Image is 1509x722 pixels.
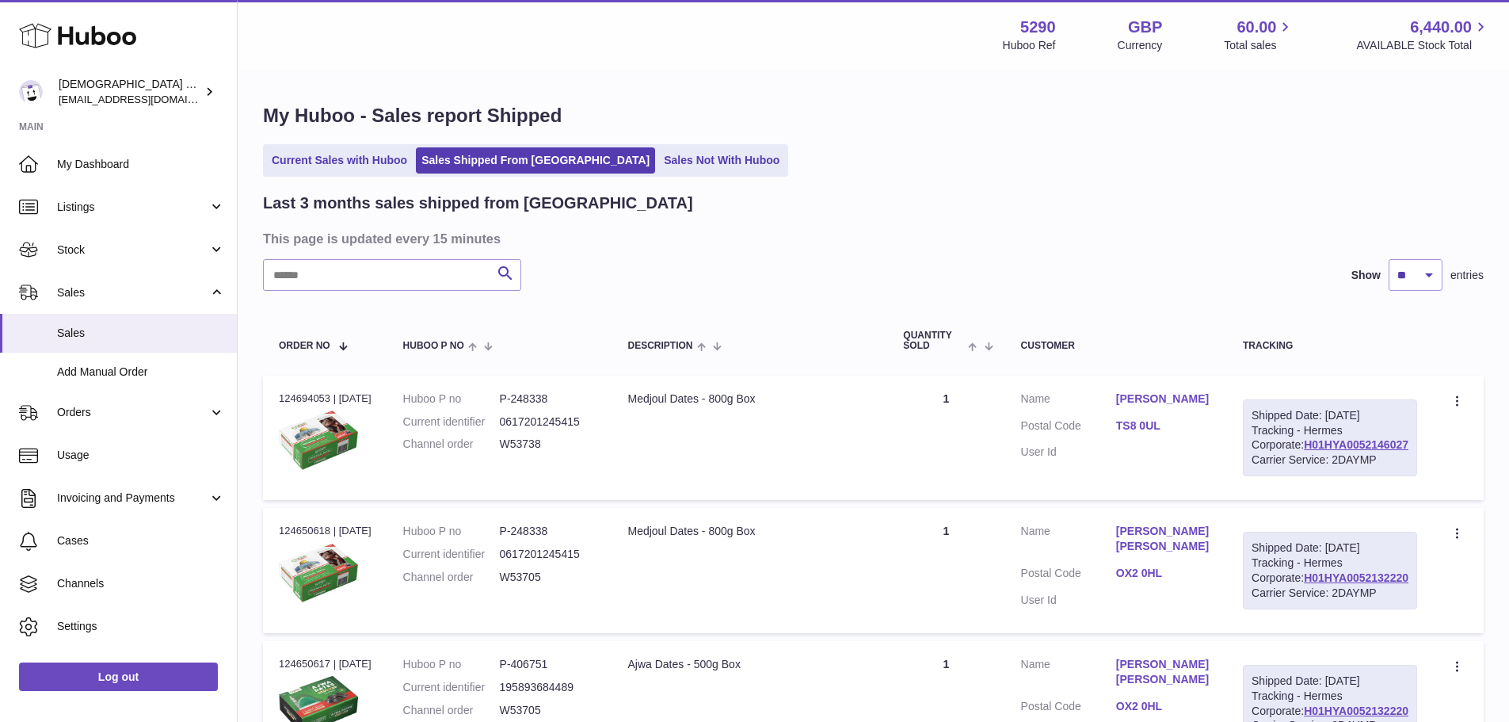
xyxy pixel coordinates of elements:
span: Total sales [1224,38,1294,53]
strong: GBP [1128,17,1162,38]
a: Current Sales with Huboo [266,147,413,174]
a: Sales Not With Huboo [658,147,785,174]
dt: Huboo P no [403,392,500,407]
a: [PERSON_NAME] [1116,392,1211,407]
div: Currency [1118,38,1163,53]
span: Orders [57,405,208,420]
div: Huboo Ref [1003,38,1056,53]
img: 52901644521444.png [279,411,358,469]
dt: Current identifier [403,547,500,562]
div: Medjoul Dates - 800g Box [627,392,871,407]
a: H01HYA0052132220 [1304,571,1408,584]
dd: 0617201245415 [500,414,596,430]
span: My Dashboard [57,157,225,172]
div: Ajwa Dates - 500g Box [627,657,871,672]
span: [EMAIL_ADDRESS][DOMAIN_NAME] [59,93,233,105]
div: Shipped Date: [DATE] [1252,541,1408,556]
label: Show [1351,268,1381,283]
a: H01HYA0052146027 [1304,438,1408,451]
dt: Current identifier [403,414,500,430]
span: Invoicing and Payments [57,491,208,506]
div: Shipped Date: [DATE] [1252,408,1408,423]
a: 6,440.00 AVAILABLE Stock Total [1356,17,1490,53]
a: [PERSON_NAME] [PERSON_NAME] [1116,657,1211,687]
dd: P-248338 [500,392,596,407]
a: TS8 0UL [1116,418,1211,434]
div: Tracking [1243,341,1417,351]
a: OX2 0HL [1116,699,1211,714]
div: Tracking - Hermes Corporate: [1243,399,1417,477]
img: 52901644521444.png [279,544,358,602]
span: 60.00 [1237,17,1276,38]
dd: 0617201245415 [500,547,596,562]
a: [PERSON_NAME] [PERSON_NAME] [1116,524,1211,554]
dt: Postal Code [1021,418,1116,437]
dt: Huboo P no [403,524,500,539]
dt: Postal Code [1021,699,1116,718]
dd: P-406751 [500,657,596,672]
dt: Name [1021,392,1116,411]
dt: Huboo P no [403,657,500,672]
dd: W53738 [500,437,596,452]
span: Settings [57,619,225,634]
dt: User Id [1021,445,1116,460]
a: Log out [19,663,218,691]
div: [DEMOGRAPHIC_DATA] Charity [59,77,201,107]
div: Carrier Service: 2DAYMP [1252,586,1408,601]
div: Shipped Date: [DATE] [1252,674,1408,689]
div: Tracking - Hermes Corporate: [1243,532,1417,609]
span: entries [1450,268,1484,283]
span: AVAILABLE Stock Total [1356,38,1490,53]
span: Stock [57,243,208,258]
span: 6,440.00 [1410,17,1472,38]
td: 1 [887,376,1004,501]
a: Sales Shipped From [GEOGRAPHIC_DATA] [416,147,655,174]
img: info@muslimcharity.org.uk [19,80,43,104]
div: 124694053 | [DATE] [279,392,372,406]
span: Usage [57,448,225,463]
dt: Channel order [403,570,500,585]
dt: User Id [1021,593,1116,608]
a: OX2 0HL [1116,566,1211,581]
span: Add Manual Order [57,365,225,380]
h2: Last 3 months sales shipped from [GEOGRAPHIC_DATA] [263,193,693,214]
div: Carrier Service: 2DAYMP [1252,453,1408,468]
dd: 195893684489 [500,680,596,695]
dt: Postal Code [1021,566,1116,585]
span: Huboo P no [403,341,464,351]
div: Medjoul Dates - 800g Box [627,524,871,539]
span: Listings [57,200,208,215]
a: 60.00 Total sales [1224,17,1294,53]
span: Description [627,341,692,351]
dt: Channel order [403,703,500,718]
span: Order No [279,341,330,351]
div: 124650617 | [DATE] [279,657,372,671]
span: Cases [57,533,225,548]
div: 124650618 | [DATE] [279,524,372,538]
strong: 5290 [1020,17,1056,38]
div: Customer [1021,341,1211,351]
dt: Name [1021,657,1116,691]
span: Sales [57,326,225,341]
h3: This page is updated every 15 minutes [263,230,1480,247]
dt: Name [1021,524,1116,558]
dd: W53705 [500,570,596,585]
dd: P-248338 [500,524,596,539]
span: Sales [57,285,208,300]
dt: Current identifier [403,680,500,695]
h1: My Huboo - Sales report Shipped [263,103,1484,128]
dd: W53705 [500,703,596,718]
a: H01HYA0052132220 [1304,705,1408,717]
span: Quantity Sold [903,330,964,351]
dt: Channel order [403,437,500,452]
span: Channels [57,576,225,591]
td: 1 [887,508,1004,633]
